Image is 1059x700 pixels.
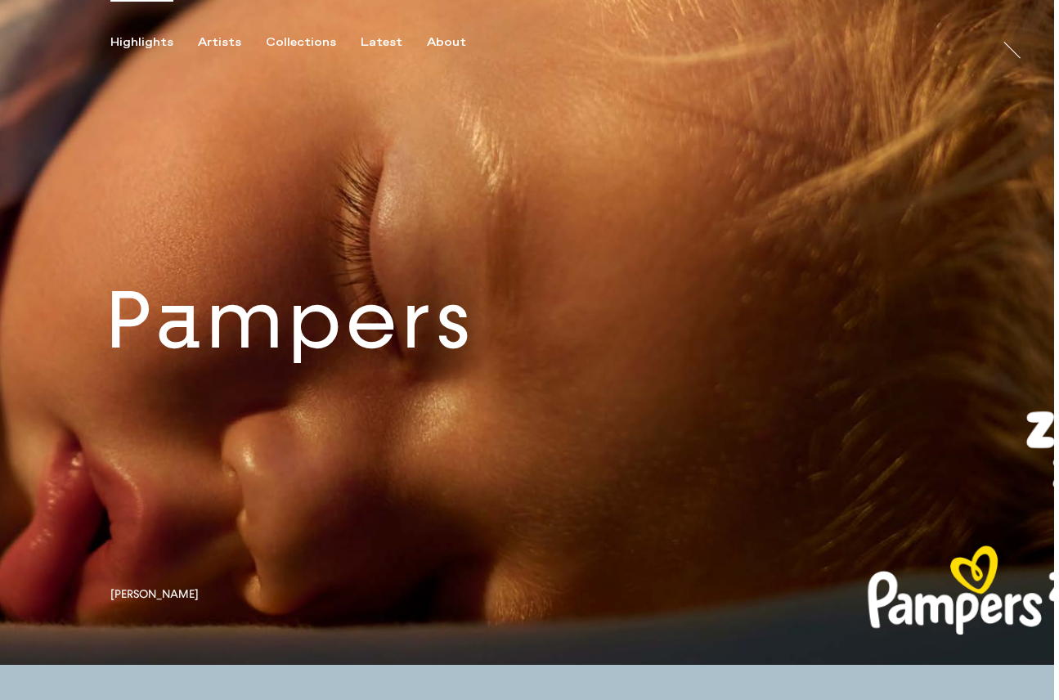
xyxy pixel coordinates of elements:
button: Artists [198,35,266,50]
div: About [427,35,466,50]
div: Highlights [110,35,173,50]
button: Highlights [110,35,198,50]
div: Latest [361,35,402,50]
div: Artists [198,35,241,50]
button: About [427,35,491,50]
div: Collections [266,35,336,50]
button: Latest [361,35,427,50]
button: Collections [266,35,361,50]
